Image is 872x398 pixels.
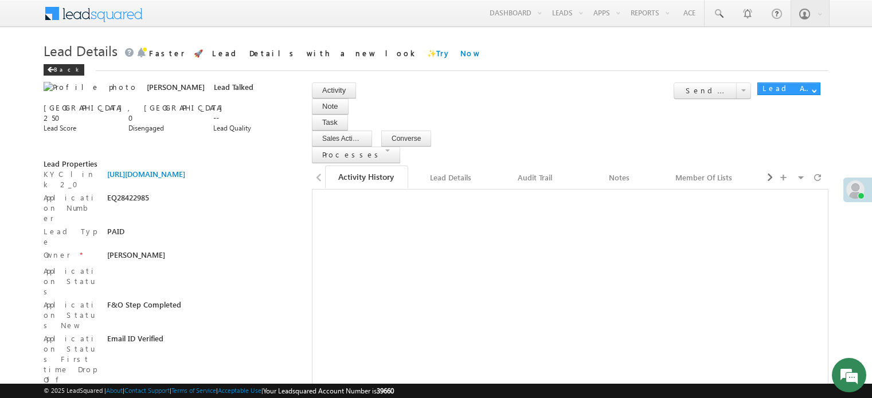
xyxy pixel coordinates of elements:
[334,171,398,183] div: Activity History
[149,48,480,58] span: Faster 🚀 Lead Details with a new look ✨
[218,387,261,394] a: Acceptable Use
[312,115,348,131] button: Task
[325,165,408,188] a: Activity History
[171,387,216,394] a: Terms of Service
[128,123,207,133] div: Disengaged
[44,41,118,60] span: Lead Details
[213,123,292,133] div: Lead Quality
[44,82,138,92] img: Profile photo
[748,165,831,190] a: Summary
[436,48,480,58] a: Try Now
[107,192,207,208] div: EQ28422985
[44,123,122,133] div: Lead Score
[762,83,811,93] div: Lead Actions
[44,250,71,260] label: Owner
[147,82,205,92] span: [PERSON_NAME]
[381,131,431,147] button: Converse
[44,300,101,330] label: Application Status New
[312,82,356,98] button: Activity
[419,171,482,184] div: Lead Details
[578,165,662,190] a: Notes
[44,159,97,168] span: Lead Properties
[44,385,394,396] span: © 2025 LeadSquared | | | | |
[44,226,101,247] label: Lead Type
[757,171,820,184] div: Summary
[44,92,135,102] a: +xx-xxxxxxxx31
[757,82,820,95] button: Lead Actions
[588,171,651,184] div: Notes
[107,169,185,179] a: [URL][DOMAIN_NAME]
[107,333,207,349] div: Email ID Verified
[107,250,165,259] span: [PERSON_NAME]
[44,113,122,123] div: 250
[107,226,207,242] div: PAID
[672,171,736,184] div: Member Of Lists
[107,300,207,316] div: F&O Step Completed
[686,85,762,95] span: Send Email
[312,147,400,163] button: Processes
[377,387,394,395] span: 39660
[128,113,207,123] div: 0
[663,165,746,190] a: Member Of Lists
[674,82,737,99] button: Send Email
[213,113,292,123] div: --
[312,131,372,147] button: Sales Activity
[44,333,101,385] label: Application Status First time Drop Off
[409,165,492,190] a: Lead Details
[44,192,101,223] label: Application Number
[44,103,228,112] span: [GEOGRAPHIC_DATA], [GEOGRAPHIC_DATA]
[106,387,123,394] a: About
[44,266,101,297] label: Application Status
[503,171,566,184] div: Audit Trail
[214,82,253,92] span: Lead Talked
[322,149,382,159] span: Processes
[44,64,84,76] div: Back
[44,64,90,73] a: Back
[312,98,348,115] button: Note
[494,165,577,190] a: Audit Trail
[124,387,170,394] a: Contact Support
[263,387,394,395] span: Your Leadsquared Account Number is
[44,169,101,190] label: KYC link 2_0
